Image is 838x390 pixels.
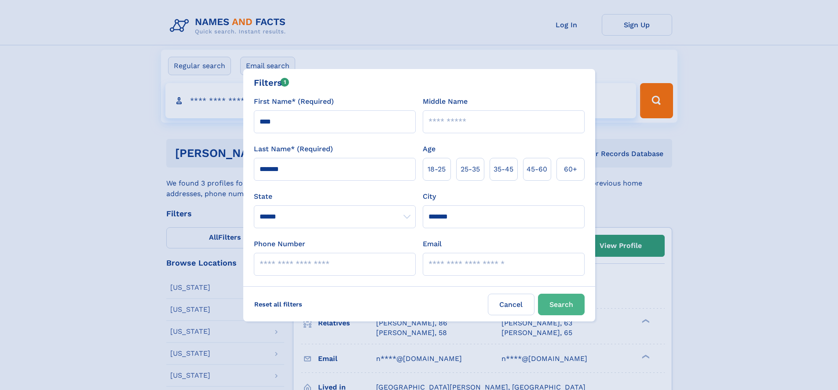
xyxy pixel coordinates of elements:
span: 18‑25 [428,164,446,175]
span: 25‑35 [461,164,480,175]
label: Cancel [488,294,534,315]
button: Search [538,294,585,315]
span: 60+ [564,164,577,175]
span: 45‑60 [527,164,547,175]
label: State [254,191,416,202]
label: City [423,191,436,202]
label: Reset all filters [249,294,308,315]
label: Phone Number [254,239,305,249]
label: Email [423,239,442,249]
label: Age [423,144,435,154]
span: 35‑45 [494,164,513,175]
div: Filters [254,76,289,89]
label: Last Name* (Required) [254,144,333,154]
label: First Name* (Required) [254,96,334,107]
label: Middle Name [423,96,468,107]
